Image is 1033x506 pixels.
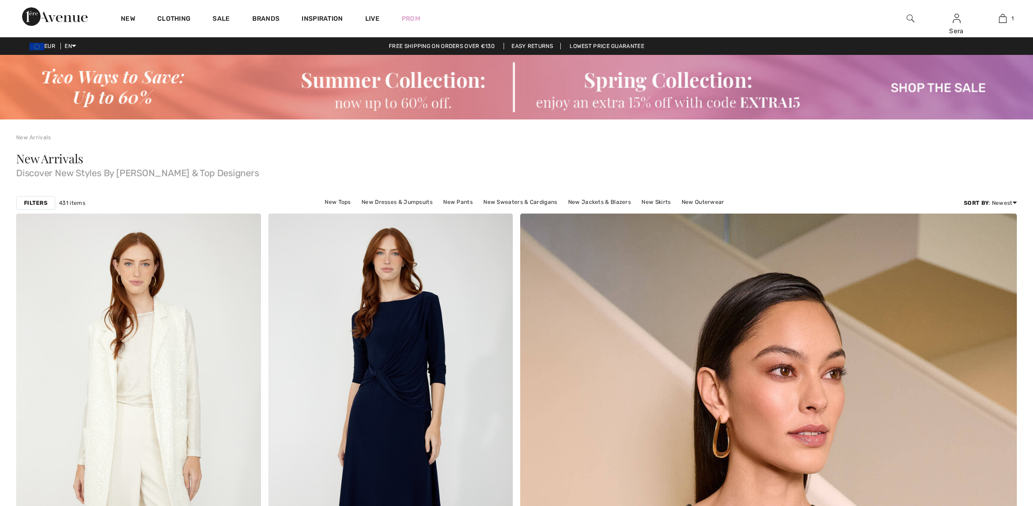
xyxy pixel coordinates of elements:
[16,134,51,141] a: New Arrivals
[65,43,76,49] span: EN
[402,14,420,24] a: Prom
[302,15,343,24] span: Inspiration
[439,196,477,208] a: New Pants
[157,15,190,24] a: Clothing
[999,13,1007,24] img: My Bag
[59,199,85,207] span: 431 items
[16,150,83,167] span: New Arrivals
[213,15,230,24] a: Sale
[564,196,635,208] a: New Jackets & Blazers
[964,200,989,206] strong: Sort By
[562,43,652,49] a: Lowest Price Guarantee
[30,43,59,49] span: EUR
[252,15,280,24] a: Brands
[320,196,355,208] a: New Tops
[677,196,729,208] a: New Outerwear
[980,13,1025,24] a: 1
[504,43,561,49] a: Easy Returns
[907,13,914,24] img: search the website
[1011,14,1014,23] span: 1
[121,15,135,24] a: New
[964,199,1017,207] div: : Newest
[357,196,437,208] a: New Dresses & Jumpsuits
[953,14,961,23] a: Sign In
[479,196,562,208] a: New Sweaters & Cardigans
[934,26,979,36] div: Sera
[637,196,675,208] a: New Skirts
[365,14,380,24] a: Live
[16,165,1017,178] span: Discover New Styles By [PERSON_NAME] & Top Designers
[24,199,47,207] strong: Filters
[381,43,502,49] a: Free shipping on orders over €130
[953,13,961,24] img: My Info
[30,43,44,50] img: Euro
[22,7,88,26] img: 1ère Avenue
